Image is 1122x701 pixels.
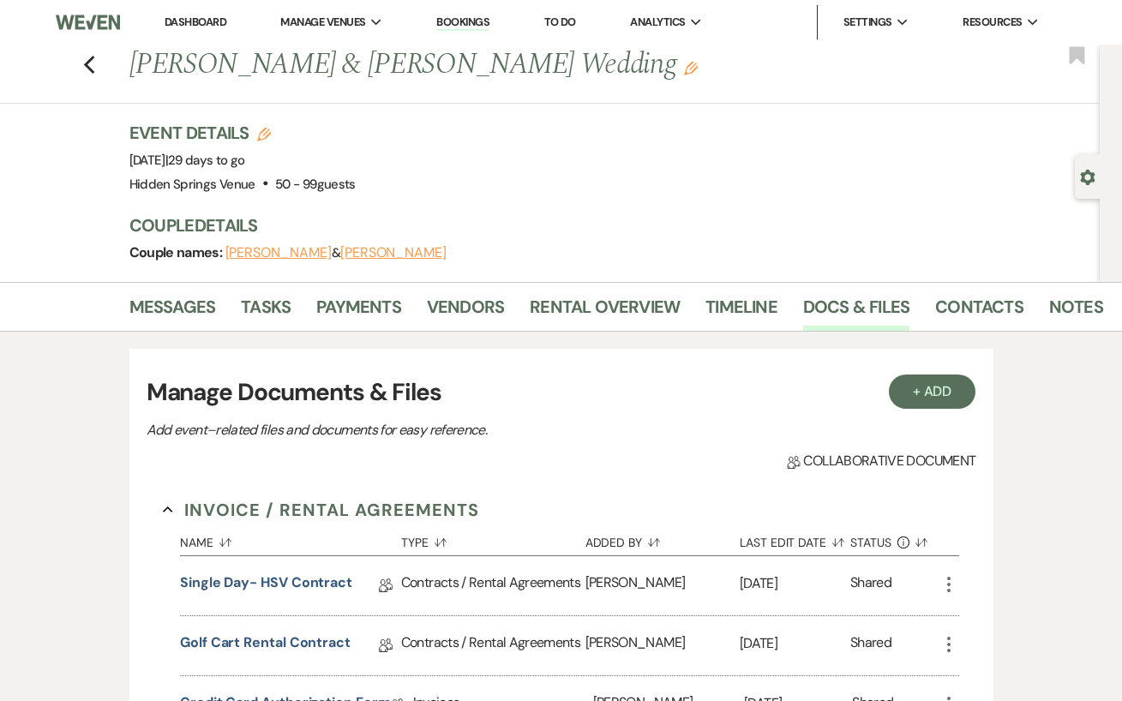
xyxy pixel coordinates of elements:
[585,556,740,615] div: [PERSON_NAME]
[889,374,976,409] button: + Add
[129,152,245,169] span: [DATE]
[129,243,225,261] span: Couple names:
[850,536,891,548] span: Status
[241,293,291,331] a: Tasks
[1049,293,1103,331] a: Notes
[129,293,216,331] a: Messages
[401,556,585,615] div: Contracts / Rental Agreements
[963,14,1022,31] span: Resources
[850,572,891,599] div: Shared
[585,523,740,555] button: Added By
[787,451,975,471] span: Collaborative document
[180,523,401,555] button: Name
[147,419,747,441] p: Add event–related files and documents for easy reference.
[530,293,680,331] a: Rental Overview
[165,15,226,29] a: Dashboard
[225,244,447,261] span: &
[803,293,909,331] a: Docs & Files
[740,632,850,655] p: [DATE]
[740,572,850,595] p: [DATE]
[585,616,740,675] div: [PERSON_NAME]
[544,15,576,29] a: To Do
[630,14,685,31] span: Analytics
[129,213,1083,237] h3: Couple Details
[129,45,897,86] h1: [PERSON_NAME] & [PERSON_NAME] Wedding
[129,176,255,193] span: Hidden Springs Venue
[56,4,120,40] img: Weven Logo
[165,152,245,169] span: |
[843,14,892,31] span: Settings
[225,246,332,260] button: [PERSON_NAME]
[427,293,504,331] a: Vendors
[147,374,976,410] h3: Manage Documents & Files
[401,616,585,675] div: Contracts / Rental Agreements
[850,523,939,555] button: Status
[275,176,356,193] span: 50 - 99 guests
[129,121,356,145] h3: Event Details
[316,293,401,331] a: Payments
[180,572,352,599] a: Single Day- HSV Contract
[168,152,245,169] span: 29 days to go
[850,632,891,659] div: Shared
[180,632,351,659] a: Golf Cart Rental Contract
[740,523,850,555] button: Last Edit Date
[401,523,585,555] button: Type
[705,293,777,331] a: Timeline
[280,14,365,31] span: Manage Venues
[684,60,698,75] button: Edit
[163,497,479,523] button: Invoice / Rental Agreements
[935,293,1023,331] a: Contacts
[340,246,447,260] button: [PERSON_NAME]
[1080,168,1095,184] button: Open lead details
[436,15,489,31] a: Bookings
